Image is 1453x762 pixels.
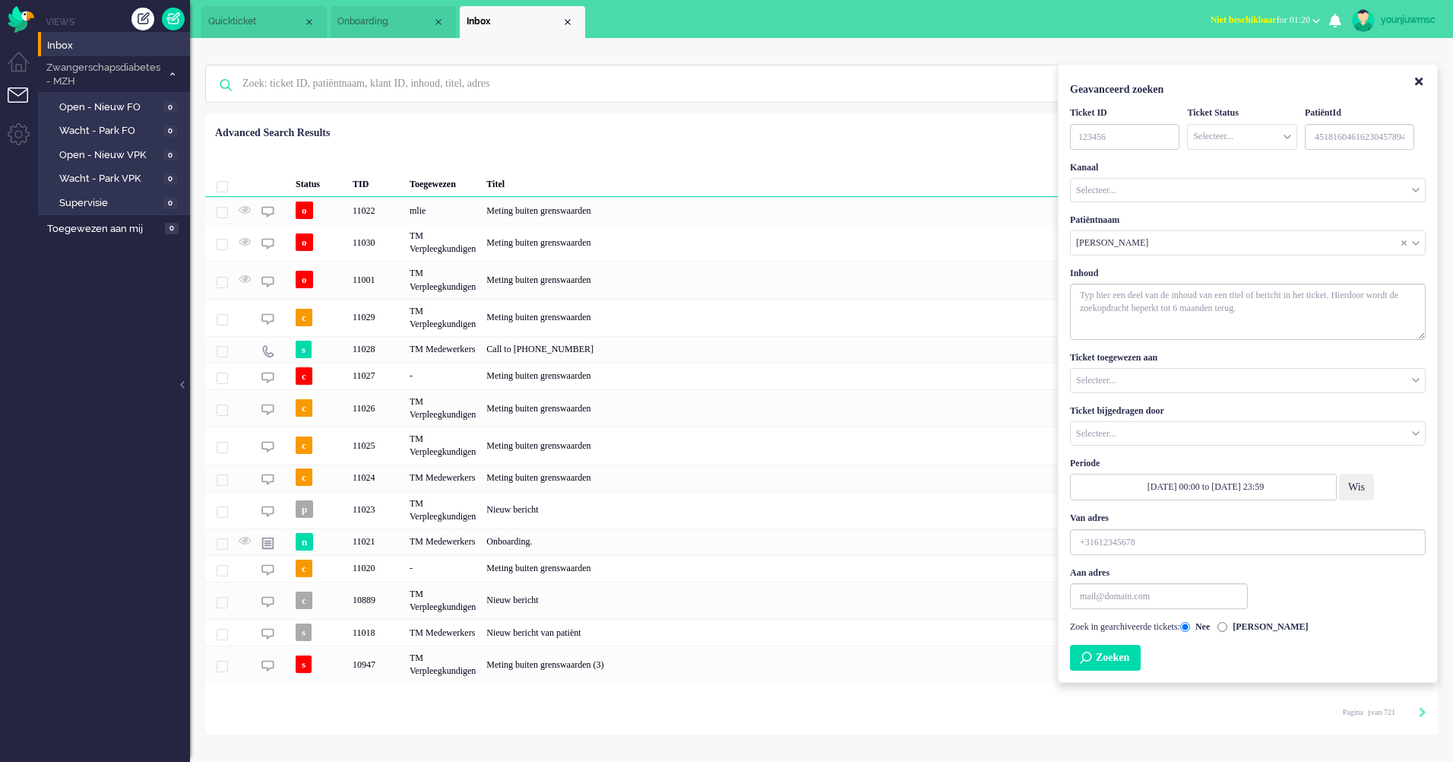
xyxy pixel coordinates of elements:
a: Wacht - Park FO 0 [44,122,188,138]
img: ic_chat_grey.svg [261,627,274,640]
a: Open - Nieuw VPK 0 [44,146,188,163]
img: flow_omnibird.svg [8,6,34,33]
span: Quickticket [208,15,303,28]
label: Ticket Status [1187,106,1238,119]
div: Meting buiten grenswaarden [481,299,1085,336]
a: Quick Ticket [162,8,185,30]
div: TM Verpleegkundigen [404,427,481,464]
div: Meting buiten grenswaarden [481,427,1085,464]
li: View [460,6,585,38]
div: Call to [PHONE_NUMBER] [481,336,1085,363]
div: 11028 [205,336,1438,363]
a: Inbox [44,37,190,53]
div: Titel [481,167,1085,197]
label: PatiëntId [1305,106,1341,119]
button: Search [1070,645,1141,671]
div: 11030 [347,224,404,261]
div: 11022 [205,197,1438,224]
div: TID [347,167,404,197]
button: Close [1406,70,1432,95]
img: ic-search-icon.svg [206,65,245,105]
div: Meting buiten grenswaarden [481,197,1085,224]
span: o [296,271,313,288]
div: 11030 [205,224,1438,261]
label: Aan adres [1070,567,1110,579]
div: Channel [1070,178,1426,203]
div: 11027 [347,363,404,389]
a: Open - Nieuw FO 0 [44,98,188,115]
span: Inbox [47,39,190,53]
div: 10947 [347,646,404,683]
div: 11026 [205,389,1438,427]
div: 10947 [205,646,1438,683]
span: Toegewezen aan mij [47,222,160,237]
input: Select date [1070,474,1337,500]
span: 0 [163,125,177,137]
img: ic_chat_grey.svg [261,659,274,672]
div: 11026 [347,389,404,427]
div: Meting buiten grenswaarden [481,465,1085,491]
div: Meting buiten grenswaarden [481,555,1085,582]
div: - [404,555,481,582]
label: Patiëntnaam [1070,214,1119,227]
div: Meting buiten grenswaarden (3) [481,646,1085,683]
div: Close tab [432,16,445,28]
div: 11020 [205,555,1438,582]
span: c [296,468,312,486]
textarea: With textarea [1070,284,1426,340]
div: 11001 [205,261,1438,298]
label: Van adres [1070,512,1109,525]
img: ic_chat_grey.svg [261,275,274,288]
span: 0 [163,173,177,185]
input: Zoek in gearchiveerde tickets No [1180,622,1190,632]
div: 11029 [347,299,404,336]
div: Advanced Search Results [215,125,330,141]
img: ic_chat_grey.svg [261,505,274,518]
img: avatar [1352,9,1375,32]
img: ic_chat_grey.svg [261,440,274,453]
img: ic_chat_grey.svg [261,371,274,384]
h4: Geavanceerd zoeken [1070,84,1426,95]
span: c [296,367,312,385]
span: c [296,399,312,417]
div: 11025 [205,427,1438,464]
div: 11025 [347,427,404,464]
input: Customer ID [1305,124,1414,150]
span: n [296,533,313,551]
div: 11018 [205,619,1438,646]
label: Kanaal [1070,161,1098,174]
button: Niet beschikbaarfor 01:20 [1201,9,1329,31]
a: younjuwmsc [1349,9,1438,32]
div: - [404,363,481,389]
span: s [296,624,312,641]
div: Close tab [562,16,574,28]
span: o [296,202,313,219]
div: 11022 [347,197,404,224]
span: 0 [163,150,177,161]
div: Nieuw bericht van patiënt [481,619,1085,646]
div: 11024 [205,465,1438,491]
span: 0 [165,223,179,234]
input: TicketID [1070,124,1179,150]
span: Wacht - Park VPK [59,172,160,186]
div: TM Medewerkers [404,465,481,491]
input: Zoek in gearchiveerde tickets Yes [1217,622,1227,632]
div: 11023 [347,491,404,529]
div: Pagination [1343,700,1426,723]
div: Creëer ticket [131,8,154,30]
div: mlie [404,197,481,224]
span: c [296,592,312,609]
img: ic_chat_grey.svg [261,237,274,250]
span: o [296,233,313,251]
span: Niet beschikbaar [1211,14,1277,25]
div: Ticket Status [1187,124,1296,150]
li: Tickets menu [8,87,42,122]
label: Nee [1180,621,1210,633]
span: p [296,500,313,518]
div: TM Medewerkers [404,336,481,363]
div: Meting buiten grenswaarden [481,363,1085,389]
div: Meting buiten grenswaarden [481,389,1085,427]
a: Toegewezen aan mij 0 [44,220,190,237]
div: 10889 [205,582,1438,619]
li: Quickticket [201,6,327,38]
